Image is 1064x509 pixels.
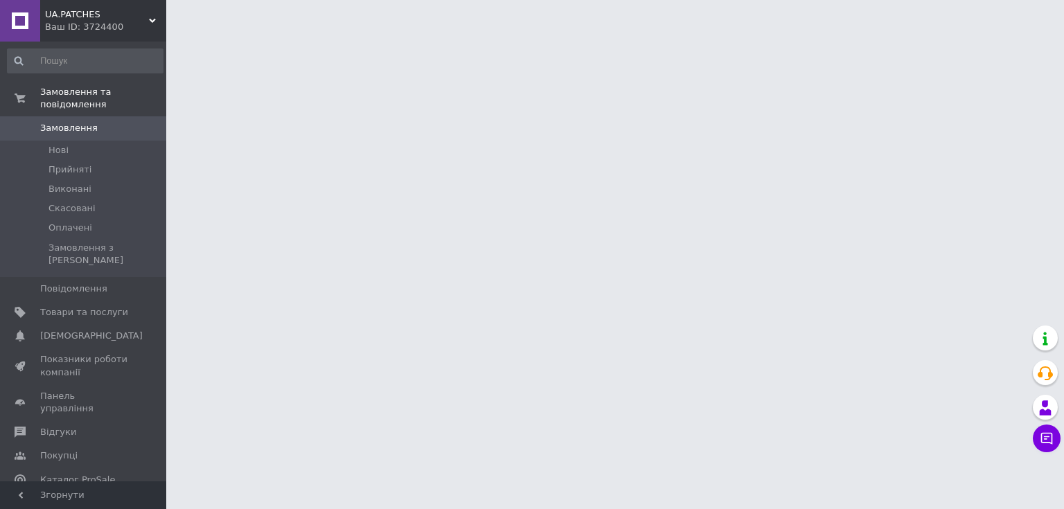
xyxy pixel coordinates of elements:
[40,426,76,438] span: Відгуки
[48,144,69,157] span: Нові
[48,222,92,234] span: Оплачені
[40,390,128,415] span: Панель управління
[40,122,98,134] span: Замовлення
[48,163,91,176] span: Прийняті
[40,474,115,486] span: Каталог ProSale
[40,330,143,342] span: [DEMOGRAPHIC_DATA]
[40,306,128,319] span: Товари та послуги
[48,183,91,195] span: Виконані
[1033,425,1061,452] button: Чат з покупцем
[48,202,96,215] span: Скасовані
[45,21,166,33] div: Ваш ID: 3724400
[48,242,162,267] span: Замовлення з [PERSON_NAME]
[40,86,166,111] span: Замовлення та повідомлення
[7,48,163,73] input: Пошук
[40,353,128,378] span: Показники роботи компанії
[40,283,107,295] span: Повідомлення
[40,449,78,462] span: Покупці
[45,8,149,21] span: UA.PATCHES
